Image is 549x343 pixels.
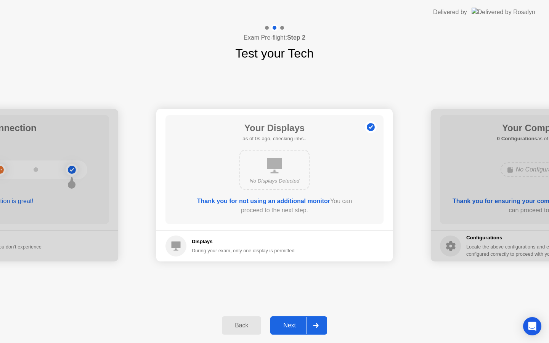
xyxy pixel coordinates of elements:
[192,238,295,245] h5: Displays
[222,316,261,335] button: Back
[242,121,306,135] h1: Your Displays
[187,197,362,215] div: You can proceed to the next step.
[192,247,295,254] div: During your exam, only one display is permitted
[235,44,314,63] h1: Test your Tech
[197,198,330,204] b: Thank you for not using an additional monitor
[472,8,535,16] img: Delivered by Rosalyn
[224,322,259,329] div: Back
[523,317,541,335] div: Open Intercom Messenger
[273,322,307,329] div: Next
[246,177,303,185] div: No Displays Detected
[244,33,305,42] h4: Exam Pre-flight:
[433,8,467,17] div: Delivered by
[270,316,327,335] button: Next
[287,34,305,41] b: Step 2
[242,135,306,143] h5: as of 0s ago, checking in5s..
